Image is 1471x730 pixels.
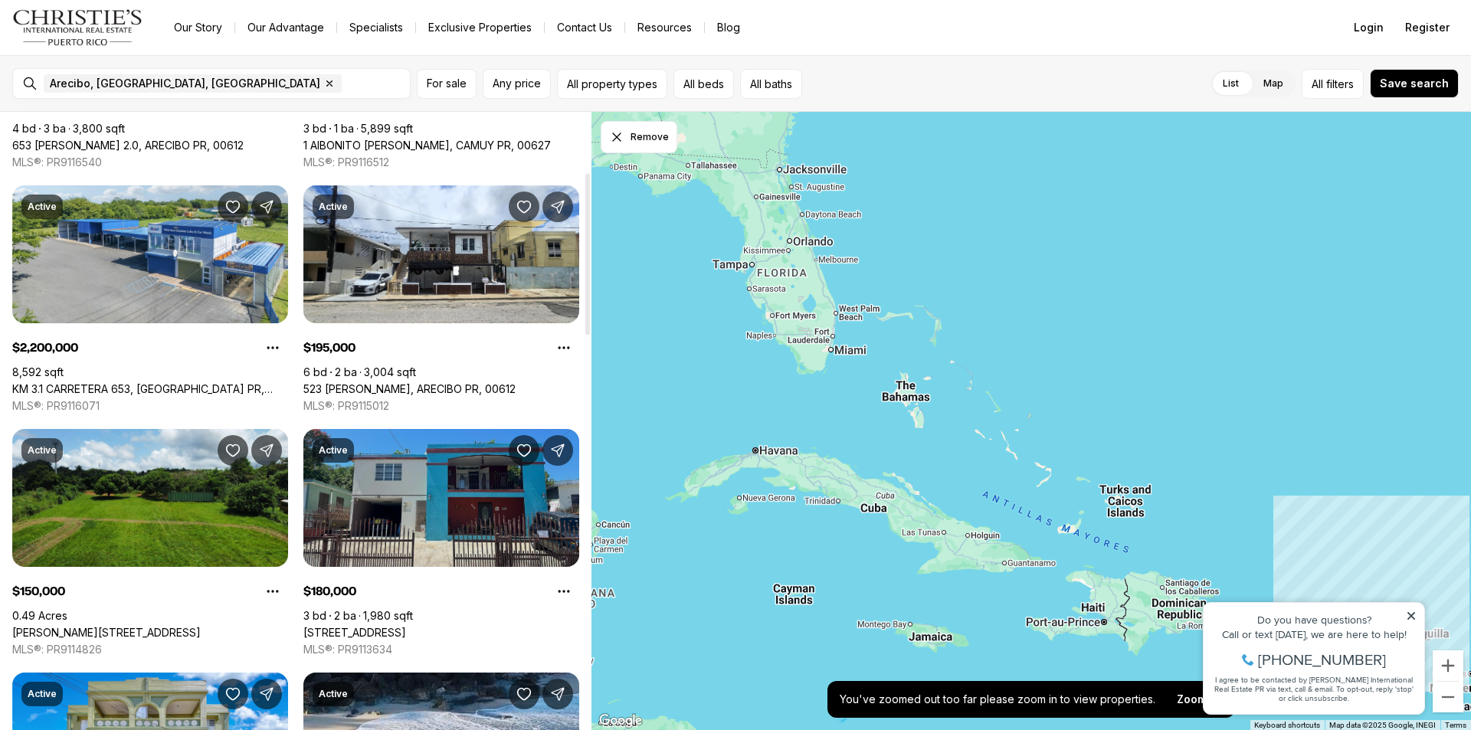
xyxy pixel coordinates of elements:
[12,382,288,396] a: KM 3.1 CARRETERA 653, ARECIBO PR, 00612
[28,688,57,700] p: Active
[303,626,406,640] a: 26 CALLE 26, ARECIBO PR, 00612
[50,77,320,90] span: Arecibo, [GEOGRAPHIC_DATA], [GEOGRAPHIC_DATA]
[840,693,1155,705] p: You've zoomed out too far please zoom in to view properties.
[542,435,573,466] button: Share Property
[251,192,282,222] button: Share Property
[542,192,573,222] button: Share Property
[740,69,802,99] button: All baths
[1329,721,1436,729] span: Map data ©2025 Google, INEGI
[1380,77,1449,90] span: Save search
[1326,76,1354,92] span: filters
[303,382,516,396] a: 523 ANGEL M MARIN, ARECIBO PR, 00612
[28,444,57,457] p: Active
[12,626,201,640] a: CARR 490, HATO ARRIBA, ARECIBO PR, 00612
[542,679,573,709] button: Share Property
[416,17,544,38] a: Exclusive Properties
[218,679,248,709] button: Save Property: 203 DEGETAU
[28,201,57,213] p: Active
[319,444,348,457] p: Active
[162,17,234,38] a: Our Story
[483,69,551,99] button: Any price
[257,332,288,363] button: Property options
[1354,21,1384,34] span: Login
[1370,69,1459,98] button: Save search
[1302,69,1364,99] button: Allfilters
[509,192,539,222] button: Save Property: 523 ANGEL M MARIN
[16,34,221,45] div: Do you have questions?
[1168,684,1229,715] button: Zoom in
[19,94,218,123] span: I agree to be contacted by [PERSON_NAME] International Real Estate PR via text, call & email. To ...
[251,435,282,466] button: Share Property
[218,192,248,222] button: Save Property: KM 3.1 CARRETERA 653
[12,9,143,46] img: logo
[1433,682,1463,712] button: Zoom out
[1251,70,1296,97] label: Map
[1396,12,1459,43] button: Register
[1433,650,1463,681] button: Zoom in
[1211,70,1251,97] label: List
[601,121,677,153] button: Dismiss drawing
[545,17,624,38] button: Contact Us
[337,17,415,38] a: Specialists
[12,139,244,152] a: 653 CARR KM 2.0, ARECIBO PR, 00612
[549,576,579,607] button: Property options
[1312,76,1323,92] span: All
[1345,12,1393,43] button: Login
[493,77,541,90] span: Any price
[557,69,667,99] button: All property types
[63,72,191,87] span: [PHONE_NUMBER]
[427,77,467,90] span: For sale
[257,576,288,607] button: Property options
[625,17,704,38] a: Resources
[251,679,282,709] button: Share Property
[16,49,221,60] div: Call or text [DATE], we are here to help!
[673,69,734,99] button: All beds
[1445,721,1466,729] a: Terms (opens in new tab)
[218,435,248,466] button: Save Property: CARR 490
[1177,693,1220,705] p: Zoom in
[1405,21,1450,34] span: Register
[319,201,348,213] p: Active
[319,688,348,700] p: Active
[705,17,752,38] a: Blog
[303,139,551,152] a: 1 AIBONITO WARD, CAMUY PR, 00627
[509,435,539,466] button: Save Property: 26 CALLE 26
[235,17,336,38] a: Our Advantage
[417,69,477,99] button: For sale
[549,332,579,363] button: Property options
[509,679,539,709] button: Save Property: 33 SOLAR DUAMEL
